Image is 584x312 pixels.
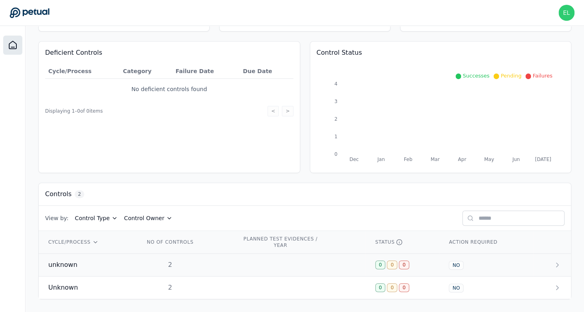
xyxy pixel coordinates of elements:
[375,260,386,269] div: 0
[267,106,279,116] button: <
[45,214,69,222] span: View by:
[449,261,463,270] div: NO
[334,116,337,122] tspan: 2
[240,64,293,79] th: Due Date
[145,239,196,245] div: NO OF CONTROLS
[10,7,49,18] a: Go to Dashboard
[558,5,574,21] img: eliot+upstart@petual.ai
[512,157,520,162] tspan: Jun
[282,106,293,116] button: >
[334,134,337,139] tspan: 1
[334,151,337,157] tspan: 0
[45,64,120,79] th: Cycle/Process
[387,283,397,292] div: 0
[449,284,463,292] div: NO
[334,99,337,104] tspan: 3
[439,231,533,254] th: ACTION REQUIRED
[334,81,337,87] tspan: 4
[45,189,71,199] h3: Controls
[145,260,196,270] div: 2
[45,48,293,58] h3: Deficient Controls
[48,260,77,270] span: unknown
[75,190,84,198] span: 2
[404,157,412,162] tspan: Feb
[430,157,439,162] tspan: Mar
[120,64,172,79] th: Category
[387,260,397,269] div: 0
[375,283,386,292] div: 0
[48,283,78,292] span: Unknown
[399,283,409,292] div: 0
[45,79,293,100] td: No deficient controls found
[377,157,385,162] tspan: Jan
[463,73,489,79] span: Successes
[45,108,103,114] span: Displaying 1– 0 of 0 items
[48,239,125,245] div: CYCLE/PROCESS
[375,239,430,245] div: STATUS
[501,73,521,79] span: Pending
[242,236,319,248] div: PLANNED TEST EVIDENCES / YEAR
[145,283,196,292] div: 2
[457,157,466,162] tspan: Apr
[317,48,565,58] h3: Control Status
[535,157,551,162] tspan: [DATE]
[484,157,494,162] tspan: May
[75,214,118,222] button: Control Type
[172,64,240,79] th: Failure Date
[124,214,172,222] button: Control Owner
[3,36,22,55] a: Dashboard
[399,260,409,269] div: 0
[533,73,552,79] span: Failures
[349,157,358,162] tspan: Dec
